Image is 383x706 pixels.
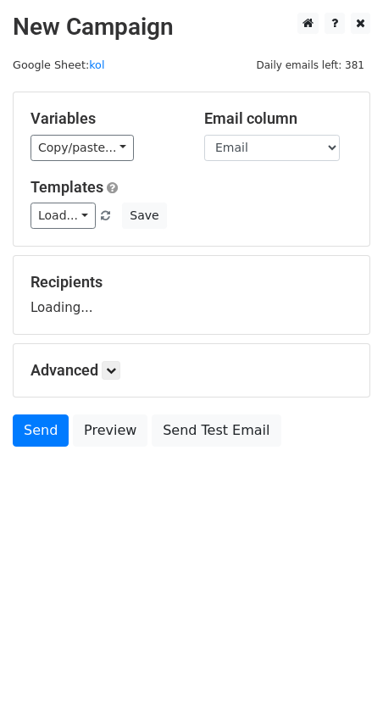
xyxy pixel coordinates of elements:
a: Preview [73,414,147,447]
a: Send [13,414,69,447]
button: Save [122,203,166,229]
h2: New Campaign [13,13,370,42]
a: Send Test Email [152,414,280,447]
a: kol [89,58,104,71]
a: Load... [31,203,96,229]
small: Google Sheet: [13,58,104,71]
a: Copy/paste... [31,135,134,161]
span: Daily emails left: 381 [250,56,370,75]
a: Daily emails left: 381 [250,58,370,71]
h5: Email column [204,109,352,128]
div: Loading... [31,273,352,317]
h5: Recipients [31,273,352,292]
a: Templates [31,178,103,196]
h5: Variables [31,109,179,128]
h5: Advanced [31,361,352,380]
